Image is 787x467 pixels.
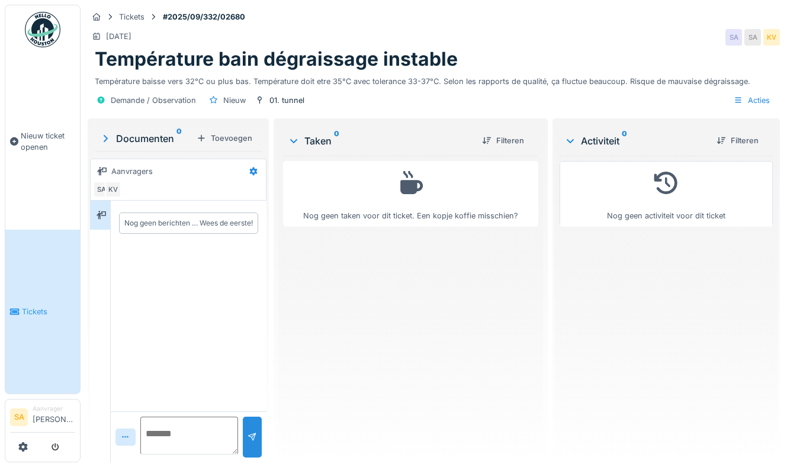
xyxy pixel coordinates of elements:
[763,29,780,46] div: KV
[10,408,28,426] li: SA
[21,130,75,153] span: Nieuw ticket openen
[33,404,75,430] li: [PERSON_NAME]
[176,131,182,146] sup: 0
[291,166,531,221] div: Nog geen taken voor dit ticket. Een kopje koffie misschien?
[5,54,80,230] a: Nieuw ticket openen
[192,130,257,146] div: Toevoegen
[712,133,763,149] div: Filteren
[93,181,110,198] div: SA
[725,29,742,46] div: SA
[119,11,144,22] div: Tickets
[564,134,707,148] div: Activiteit
[25,12,60,47] img: Badge_color-CXgf-gQk.svg
[124,218,253,228] div: Nog geen berichten … Wees de eerste!
[99,131,192,146] div: Documenten
[22,306,75,317] span: Tickets
[95,71,773,87] div: Température baisse vers 32°C ou plus bas. Température doit etre 35°C avec tolerance 33-37°C. Selo...
[223,95,246,106] div: Nieuw
[334,134,339,148] sup: 0
[5,230,80,394] a: Tickets
[288,134,473,148] div: Taken
[622,134,627,148] sup: 0
[728,92,775,109] div: Acties
[111,166,153,177] div: Aanvragers
[158,11,250,22] strong: #2025/09/332/02680
[477,133,529,149] div: Filteren
[105,181,121,198] div: KV
[744,29,761,46] div: SA
[269,95,304,106] div: 01. tunnel
[567,166,765,221] div: Nog geen activiteit voor dit ticket
[111,95,196,106] div: Demande / Observation
[10,404,75,433] a: SA Aanvrager[PERSON_NAME]
[106,31,131,42] div: [DATE]
[33,404,75,413] div: Aanvrager
[95,48,458,70] h1: Température bain dégraissage instable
